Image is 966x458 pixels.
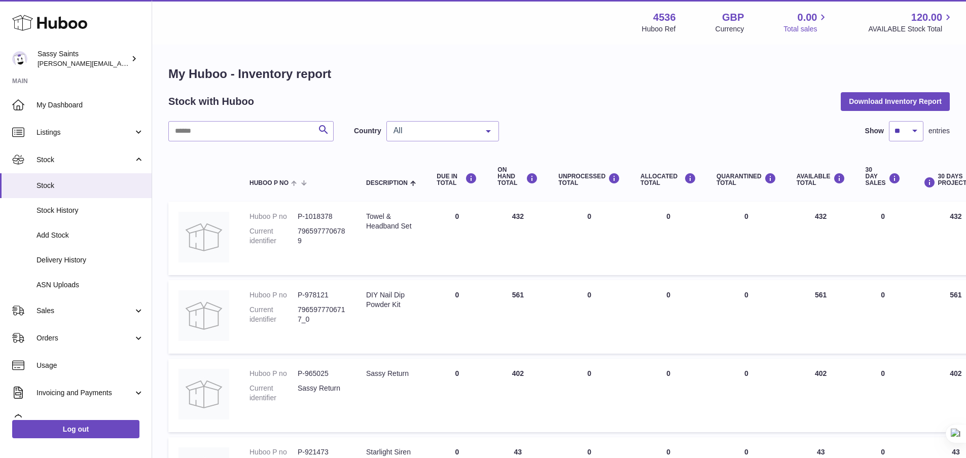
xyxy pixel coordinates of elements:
[178,212,229,262] img: product image
[786,280,855,354] td: 561
[722,11,744,24] strong: GBP
[640,173,696,186] div: ALLOCATED Total
[37,361,144,370] span: Usage
[642,24,676,34] div: Huboo Ref
[798,11,817,24] span: 0.00
[558,173,620,186] div: UNPROCESSED Total
[868,11,954,34] a: 120.00 AVAILABLE Stock Total
[37,255,144,265] span: Delivery History
[865,126,884,136] label: Show
[744,369,748,377] span: 0
[487,202,548,275] td: 432
[298,369,346,378] dd: P-965025
[928,126,950,136] span: entries
[630,359,706,432] td: 0
[366,369,416,378] div: Sassy Return
[426,359,487,432] td: 0
[37,333,133,343] span: Orders
[37,388,133,398] span: Invoicing and Payments
[366,212,416,231] div: Towel & Headband Set
[37,415,144,425] span: Cases
[366,290,416,310] div: DIY Nail Dip Powder Kit
[249,384,298,403] dt: Current identifier
[786,359,855,432] td: 402
[298,384,346,403] dd: Sassy Return
[426,280,487,354] td: 0
[298,305,346,324] dd: 7965977706717_0
[797,173,845,186] div: AVAILABLE Total
[487,359,548,432] td: 402
[717,173,776,186] div: QUARANTINED Total
[178,369,229,419] img: product image
[37,280,144,290] span: ASN Uploads
[366,180,408,186] span: Description
[868,24,954,34] span: AVAILABLE Stock Total
[548,202,630,275] td: 0
[178,290,229,341] img: product image
[249,180,289,186] span: Huboo P no
[855,280,911,354] td: 0
[249,369,298,378] dt: Huboo P no
[855,359,911,432] td: 0
[744,291,748,299] span: 0
[37,231,144,240] span: Add Stock
[298,290,346,300] dd: P-978121
[487,280,548,354] td: 561
[168,66,950,82] h1: My Huboo - Inventory report
[497,167,538,187] div: ON HAND Total
[548,280,630,354] td: 0
[37,128,133,137] span: Listings
[249,290,298,300] dt: Huboo P no
[298,447,346,457] dd: P-921473
[548,359,630,432] td: 0
[37,181,144,190] span: Stock
[249,212,298,221] dt: Huboo P no
[744,212,748,220] span: 0
[12,51,27,66] img: ramey@sassysaints.com
[911,11,942,24] span: 120.00
[249,226,298,246] dt: Current identifier
[37,306,133,316] span: Sales
[653,11,676,24] strong: 4536
[354,126,381,136] label: Country
[744,448,748,456] span: 0
[630,202,706,275] td: 0
[38,59,203,67] span: [PERSON_NAME][EMAIL_ADDRESS][DOMAIN_NAME]
[391,126,478,136] span: All
[298,212,346,221] dd: P-1018378
[715,24,744,34] div: Currency
[786,202,855,275] td: 432
[12,420,139,438] a: Log out
[249,305,298,324] dt: Current identifier
[426,202,487,275] td: 0
[783,11,829,34] a: 0.00 Total sales
[866,167,901,187] div: 30 DAY SALES
[38,49,129,68] div: Sassy Saints
[168,95,254,108] h2: Stock with Huboo
[783,24,829,34] span: Total sales
[37,155,133,165] span: Stock
[437,173,477,186] div: DUE IN TOTAL
[841,92,950,110] button: Download Inventory Report
[37,206,144,215] span: Stock History
[298,226,346,246] dd: 7965977706789
[630,280,706,354] td: 0
[37,100,144,110] span: My Dashboard
[249,447,298,457] dt: Huboo P no
[855,202,911,275] td: 0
